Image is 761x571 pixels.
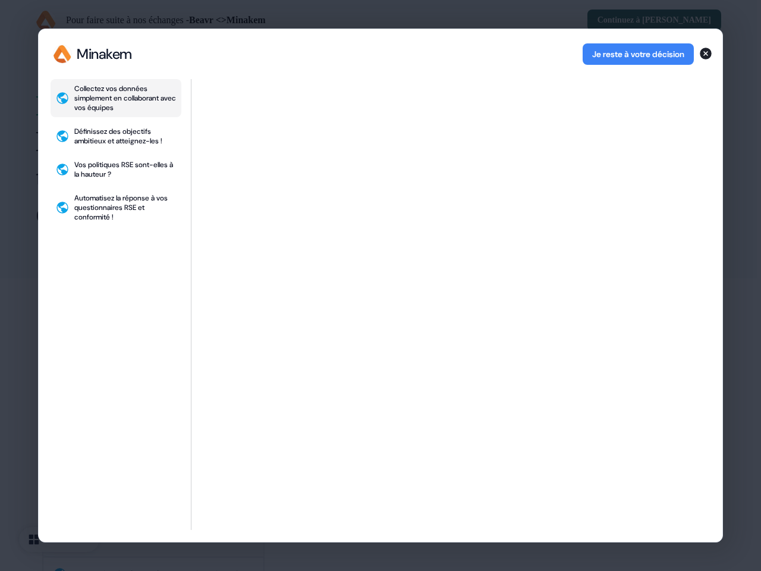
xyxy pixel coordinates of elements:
[51,155,181,184] button: Vos politiques RSE sont-elles à la hauteur ?
[51,189,181,227] button: Automatisez la réponse à vos questionnaires RSE et conformité !
[583,43,694,65] button: Je reste à votre décision
[74,160,177,179] div: Vos politiques RSE sont-elles à la hauteur ?
[77,45,132,63] div: Minakem
[74,84,177,112] div: Collectez vos données simplement en collaborant avec vos équipes
[74,127,177,146] div: Définissez des objectifs ambitieux et atteignez-les !
[51,122,181,150] button: Définissez des objectifs ambitieux et atteignez-les !
[74,193,177,222] div: Automatisez la réponse à vos questionnaires RSE et conformité !
[51,79,181,117] button: Collectez vos données simplement en collaborant avec vos équipes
